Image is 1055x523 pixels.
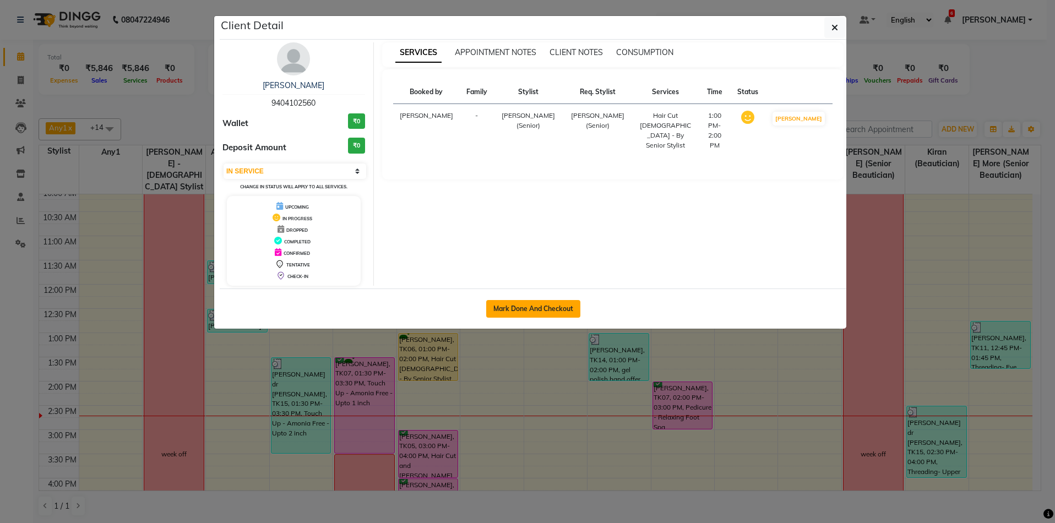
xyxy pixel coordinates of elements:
[286,227,308,233] span: DROPPED
[286,262,310,268] span: TENTATIVE
[284,239,311,244] span: COMPLETED
[502,111,555,129] span: [PERSON_NAME] (Senior)
[639,111,692,150] div: Hair Cut [DEMOGRAPHIC_DATA] - By Senior Stylist
[773,112,825,126] button: [PERSON_NAME]
[571,111,624,129] span: [PERSON_NAME] (Senior)
[222,141,286,154] span: Deposit Amount
[395,43,442,63] span: SERVICES
[263,80,324,90] a: [PERSON_NAME]
[698,80,731,104] th: Time
[731,80,765,104] th: Status
[455,47,536,57] span: APPOINTMENT NOTES
[271,98,316,108] span: 9404102560
[563,80,632,104] th: Req. Stylist
[222,117,248,130] span: Wallet
[287,274,308,279] span: CHECK-IN
[221,17,284,34] h5: Client Detail
[284,250,310,256] span: CONFIRMED
[285,204,309,210] span: UPCOMING
[393,80,460,104] th: Booked by
[348,113,365,129] h3: ₹0
[486,300,580,318] button: Mark Done And Checkout
[348,138,365,154] h3: ₹0
[277,42,310,75] img: avatar
[240,184,347,189] small: Change in status will apply to all services.
[460,80,494,104] th: Family
[616,47,673,57] span: CONSUMPTION
[632,80,698,104] th: Services
[393,104,460,157] td: [PERSON_NAME]
[460,104,494,157] td: -
[550,47,603,57] span: CLIENT NOTES
[494,80,563,104] th: Stylist
[698,104,731,157] td: 1:00 PM-2:00 PM
[282,216,312,221] span: IN PROGRESS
